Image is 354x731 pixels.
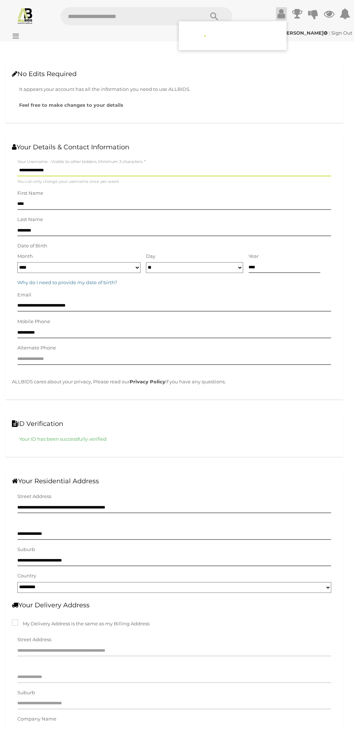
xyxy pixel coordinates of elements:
[265,30,329,36] a: JandS.[PERSON_NAME]
[196,7,232,25] button: Search
[17,7,34,24] img: Allbids.com.au
[329,30,330,36] span: |
[331,30,352,36] a: Sign Out
[265,30,328,36] strong: JandS.[PERSON_NAME]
